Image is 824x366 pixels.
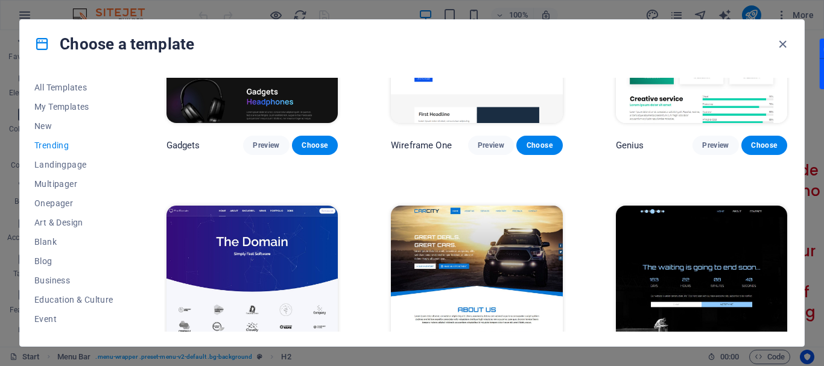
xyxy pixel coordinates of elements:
[478,140,504,150] span: Preview
[34,295,113,304] span: Education & Culture
[516,136,562,155] button: Choose
[34,83,113,92] span: All Templates
[34,213,113,232] button: Art & Design
[34,121,113,131] span: New
[34,116,113,136] button: New
[34,140,113,150] span: Trending
[741,136,787,155] button: Choose
[34,256,113,266] span: Blog
[166,139,200,151] p: Gadgets
[526,140,553,150] span: Choose
[34,329,113,348] button: Gastronomy
[243,136,289,155] button: Preview
[391,206,562,364] img: CarCity
[34,155,113,174] button: Landingpage
[616,139,644,151] p: Genius
[34,34,194,54] h4: Choose a template
[34,276,113,285] span: Business
[166,206,338,364] img: The Domain
[34,160,113,169] span: Landingpage
[34,232,113,251] button: Blank
[751,140,778,150] span: Choose
[34,194,113,213] button: Onepager
[391,139,452,151] p: Wireframe One
[34,97,113,116] button: My Templates
[34,136,113,155] button: Trending
[34,102,113,112] span: My Templates
[34,78,113,97] button: All Templates
[34,237,113,247] span: Blank
[302,140,328,150] span: Choose
[702,140,729,150] span: Preview
[34,174,113,194] button: Multipager
[34,251,113,271] button: Blog
[34,314,113,324] span: Event
[34,309,113,329] button: Event
[34,218,113,227] span: Art & Design
[34,179,113,189] span: Multipager
[34,290,113,309] button: Education & Culture
[468,136,514,155] button: Preview
[253,140,279,150] span: Preview
[34,271,113,290] button: Business
[292,136,338,155] button: Choose
[34,198,113,208] span: Onepager
[692,136,738,155] button: Preview
[616,206,787,364] img: Coming Soon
